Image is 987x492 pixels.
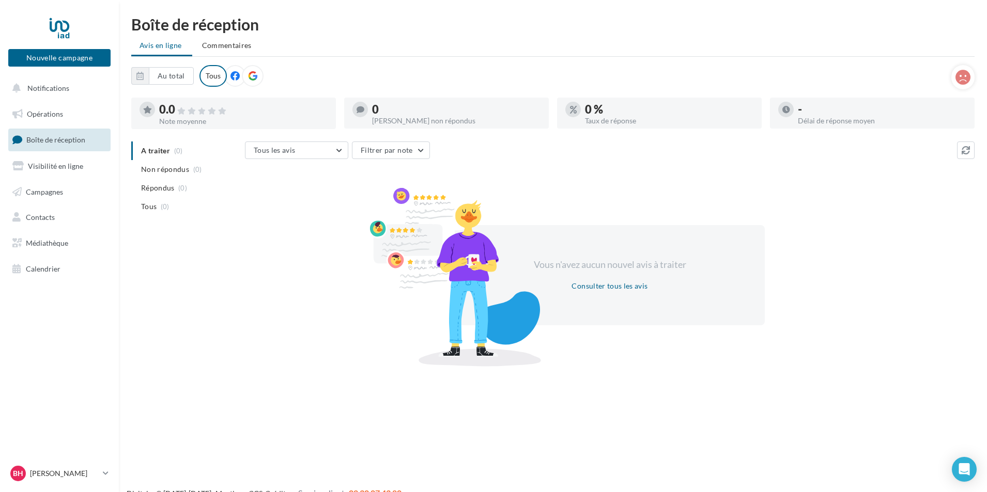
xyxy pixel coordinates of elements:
span: (0) [193,165,202,173]
button: Nouvelle campagne [8,49,111,67]
div: 0.0 [159,104,328,116]
span: Notifications [27,84,69,92]
button: Consulter tous les avis [567,280,652,292]
span: Calendrier [26,264,60,273]
div: Vous n'avez aucun nouvel avis à traiter [521,258,699,272]
span: Boîte de réception [26,135,85,144]
span: Tous les avis [254,146,296,154]
button: Notifications [6,77,109,99]
div: Délai de réponse moyen [798,117,966,124]
div: Open Intercom Messenger [952,457,977,482]
span: Opérations [27,109,63,118]
div: Boîte de réception [131,17,975,32]
span: Visibilité en ligne [28,162,83,170]
span: (0) [161,202,169,211]
a: Médiathèque [6,232,113,254]
button: Au total [149,67,194,85]
div: [PERSON_NAME] non répondus [372,117,541,124]
p: [PERSON_NAME] [30,468,99,479]
a: Boîte de réception [6,129,113,151]
span: Médiathèque [26,239,68,247]
span: Campagnes [26,187,63,196]
a: Calendrier [6,258,113,280]
button: Au total [131,67,194,85]
a: Campagnes [6,181,113,203]
span: (0) [178,184,187,192]
span: BH [13,468,23,479]
a: Contacts [6,207,113,228]
div: - [798,104,966,115]
div: 0 % [585,104,753,115]
a: BH [PERSON_NAME] [8,464,111,483]
div: Note moyenne [159,118,328,125]
span: Commentaires [202,40,252,51]
button: Filtrer par note [352,141,430,159]
div: Tous [199,65,227,87]
button: Tous les avis [245,141,348,159]
span: Non répondus [141,164,189,174]
span: Tous [141,201,157,212]
a: Opérations [6,103,113,125]
span: Répondus [141,183,175,193]
div: 0 [372,104,541,115]
div: Taux de réponse [585,117,753,124]
span: Contacts [26,213,55,221]
a: Visibilité en ligne [6,155,113,177]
